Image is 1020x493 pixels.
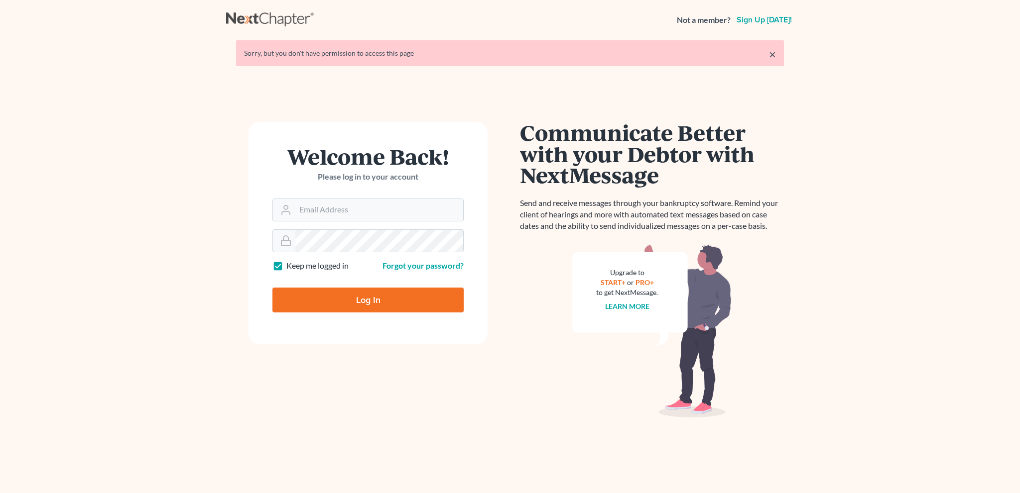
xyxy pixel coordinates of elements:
[382,261,464,270] a: Forgot your password?
[596,288,658,297] div: to get NextMessage.
[601,278,626,287] a: START+
[596,268,658,278] div: Upgrade to
[295,199,463,221] input: Email Address
[572,244,732,418] img: nextmessage_bg-59042aed3d76b12b5cd301f8e5b87938c9018125f34e5fa2b7a6b67550977c72.svg
[636,278,654,287] a: PRO+
[735,16,794,24] a: Sign up [DATE]!
[272,146,464,167] h1: Welcome Back!
[627,278,634,287] span: or
[520,197,784,232] p: Send and receive messages through your bankruptcy software. Remind your client of hearings and mo...
[677,14,731,26] strong: Not a member?
[286,260,349,272] label: Keep me logged in
[769,48,776,60] a: ×
[605,302,649,310] a: Learn more
[244,48,776,58] div: Sorry, but you don't have permission to access this page
[272,288,464,312] input: Log In
[520,122,784,186] h1: Communicate Better with your Debtor with NextMessage
[272,171,464,183] p: Please log in to your account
